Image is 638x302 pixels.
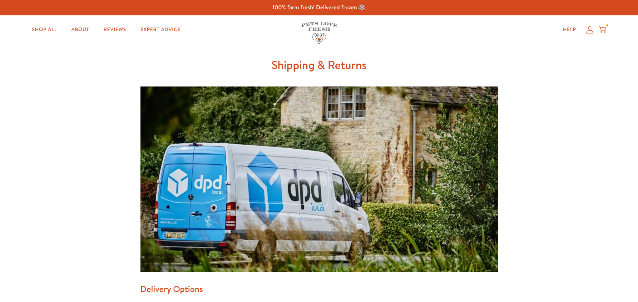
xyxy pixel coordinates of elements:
[135,23,186,37] a: Expert Advice
[557,23,582,37] a: Help
[65,23,95,37] a: About
[140,282,498,296] h2: Delivery Options
[301,22,337,44] img: Pets Love Fresh
[26,23,63,37] a: Shop All
[140,55,498,75] h1: Shipping & Returns
[98,23,132,37] a: Reviews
